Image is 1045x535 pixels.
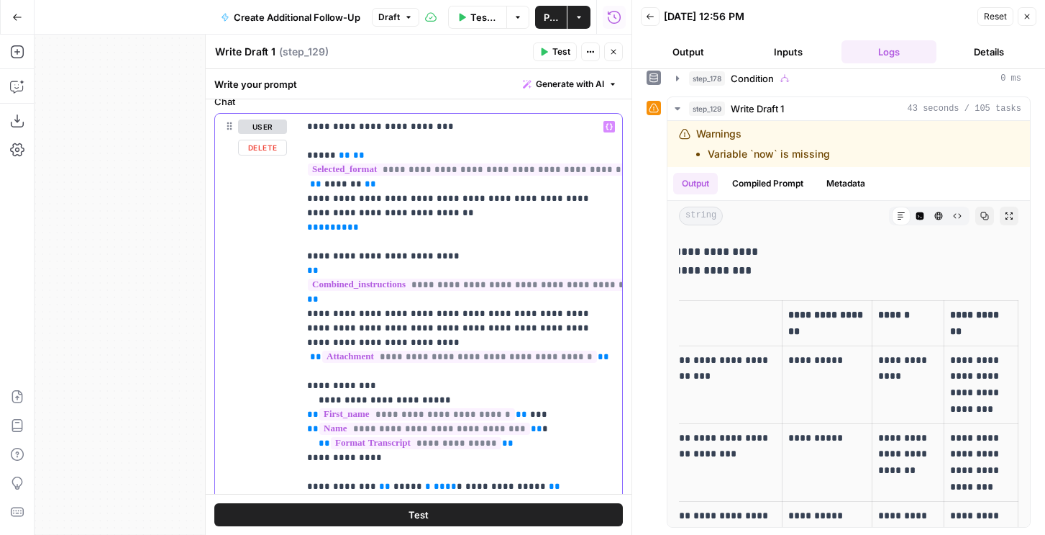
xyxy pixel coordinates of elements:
[667,67,1030,90] button: 0 ms
[679,207,723,225] span: string
[942,40,1037,63] button: Details
[977,7,1013,26] button: Reset
[667,97,1030,120] button: 43 seconds / 105 tasks
[206,69,631,99] div: Write your prompt
[908,102,1021,115] span: 43 seconds / 105 tasks
[517,75,623,94] button: Generate with AI
[696,127,830,161] div: Warnings
[818,173,874,194] button: Metadata
[279,45,329,59] span: ( step_129 )
[234,10,360,24] span: Create Additional Follow-Up
[378,11,400,24] span: Draft
[724,173,812,194] button: Compiled Prompt
[1000,72,1021,85] span: 0 ms
[535,6,567,29] button: Publish
[214,503,623,526] button: Test
[470,10,498,24] span: Test Workflow
[741,40,836,63] button: Inputs
[215,45,275,59] textarea: Write Draft 1
[673,173,718,194] button: Output
[689,71,725,86] span: step_178
[731,71,774,86] span: Condition
[372,8,419,27] button: Draft
[238,120,287,134] button: user
[552,45,570,58] span: Test
[667,121,1030,527] div: 43 seconds / 105 tasks
[214,94,623,109] label: Chat
[984,10,1007,23] span: Reset
[409,508,429,522] span: Test
[212,6,369,29] button: Create Additional Follow-Up
[708,147,830,161] li: Variable `now` is missing
[641,40,736,63] button: Output
[536,78,604,91] span: Generate with AI
[731,102,784,116] span: Write Draft 1
[689,102,725,116] span: step_129
[448,6,506,29] button: Test Workflow
[533,42,577,61] button: Test
[841,40,936,63] button: Logs
[544,10,558,24] span: Publish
